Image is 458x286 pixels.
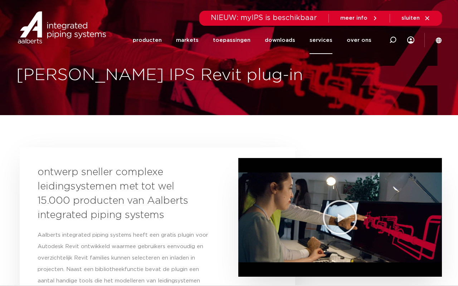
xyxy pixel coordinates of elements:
a: toepassingen [213,26,250,54]
h1: [PERSON_NAME] IPS Revit plug-in [16,64,454,87]
div: Video afspelen [322,199,358,235]
span: NIEUW: myIPS is beschikbaar [211,14,317,21]
h3: ontwerp sneller complexe leidingsystemen met tot wel 15.000 producten van Aalberts integrated pip... [38,165,195,222]
a: markets [176,26,199,54]
span: meer info [340,15,367,21]
span: sluiten [401,15,420,21]
a: downloads [265,26,295,54]
div: my IPS [407,32,414,48]
a: sluiten [401,15,430,21]
a: producten [133,26,162,54]
a: meer info [340,15,378,21]
a: services [310,26,332,54]
nav: Menu [133,26,371,54]
a: over ons [347,26,371,54]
